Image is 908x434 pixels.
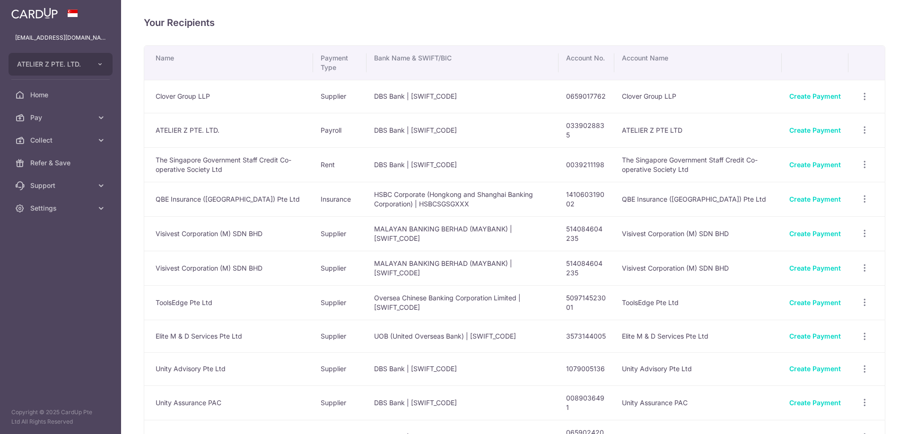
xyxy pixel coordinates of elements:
[144,15,885,30] h4: Your Recipients
[559,182,614,216] td: 141060319002
[614,352,782,385] td: Unity Advisory Pte Ltd
[367,113,559,147] td: DBS Bank | [SWIFT_CODE]
[614,113,782,147] td: ATELIER Z PTE LTD
[559,113,614,147] td: 0339028835
[313,352,367,385] td: Supplier
[789,126,841,134] a: Create Payment
[367,352,559,385] td: DBS Bank | [SWIFT_CODE]
[559,147,614,182] td: 0039211198
[313,216,367,251] td: Supplier
[144,80,313,113] td: Clover Group LLP
[559,251,614,285] td: 514084604235
[313,113,367,147] td: Payroll
[144,251,313,285] td: Visivest Corporation (M) SDN BHD
[144,147,313,182] td: The Singapore Government Staff Credit Co-operative Society Ltd
[614,182,782,216] td: QBE Insurance ([GEOGRAPHIC_DATA]) Pte Ltd
[9,53,113,76] button: ATELIER Z PTE. LTD.
[144,320,313,353] td: Elite M & D Services Pte Ltd
[144,113,313,147] td: ATELIER Z PTE. LTD.
[313,182,367,216] td: Insurance
[559,320,614,353] td: 3573144005
[789,230,841,238] a: Create Payment
[789,92,841,100] a: Create Payment
[614,147,782,182] td: The Singapore Government Staff Credit Co-operative Society Ltd
[789,161,841,169] a: Create Payment
[313,80,367,113] td: Supplier
[367,320,559,353] td: UOB (United Overseas Bank) | [SWIFT_CODE]
[559,385,614,420] td: 0089036491
[614,251,782,285] td: Visivest Corporation (M) SDN BHD
[614,320,782,353] td: Elite M & D Services Pte Ltd
[15,33,106,43] p: [EMAIL_ADDRESS][DOMAIN_NAME]
[313,385,367,420] td: Supplier
[559,216,614,251] td: 514084604235
[313,320,367,353] td: Supplier
[144,46,313,80] th: Name
[614,80,782,113] td: Clover Group LLP
[11,8,58,19] img: CardUp
[30,136,93,145] span: Collect
[789,195,841,203] a: Create Payment
[367,216,559,251] td: MALAYAN BANKING BERHAD (MAYBANK) | [SWIFT_CODE]
[367,80,559,113] td: DBS Bank | [SWIFT_CODE]
[367,182,559,216] td: HSBC Corporate (Hongkong and Shanghai Banking Corporation) | HSBCSGSGXXX
[367,46,559,80] th: Bank Name & SWIFT/BIC
[789,365,841,373] a: Create Payment
[144,385,313,420] td: Unity Assurance PAC
[313,251,367,285] td: Supplier
[789,264,841,272] a: Create Payment
[614,385,782,420] td: Unity Assurance PAC
[367,147,559,182] td: DBS Bank | [SWIFT_CODE]
[614,46,782,80] th: Account Name
[313,147,367,182] td: Rent
[367,251,559,285] td: MALAYAN BANKING BERHAD (MAYBANK) | [SWIFT_CODE]
[789,399,841,407] a: Create Payment
[313,46,367,80] th: Payment Type
[144,216,313,251] td: Visivest Corporation (M) SDN BHD
[313,285,367,320] td: Supplier
[559,285,614,320] td: 509714523001
[614,285,782,320] td: ToolsEdge Pte Ltd
[559,352,614,385] td: 1079005136
[144,285,313,320] td: ToolsEdge Pte Ltd
[30,113,93,122] span: Pay
[559,80,614,113] td: 0659017762
[614,216,782,251] td: Visivest Corporation (M) SDN BHD
[367,385,559,420] td: DBS Bank | [SWIFT_CODE]
[789,298,841,306] a: Create Payment
[17,60,87,69] span: ATELIER Z PTE. LTD.
[30,158,93,168] span: Refer & Save
[144,182,313,216] td: QBE Insurance ([GEOGRAPHIC_DATA]) Pte Ltd
[789,332,841,340] a: Create Payment
[367,285,559,320] td: Oversea Chinese Banking Corporation Limited | [SWIFT_CODE]
[144,352,313,385] td: Unity Advisory Pte Ltd
[30,181,93,190] span: Support
[30,90,93,100] span: Home
[30,204,93,213] span: Settings
[559,46,614,80] th: Account No.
